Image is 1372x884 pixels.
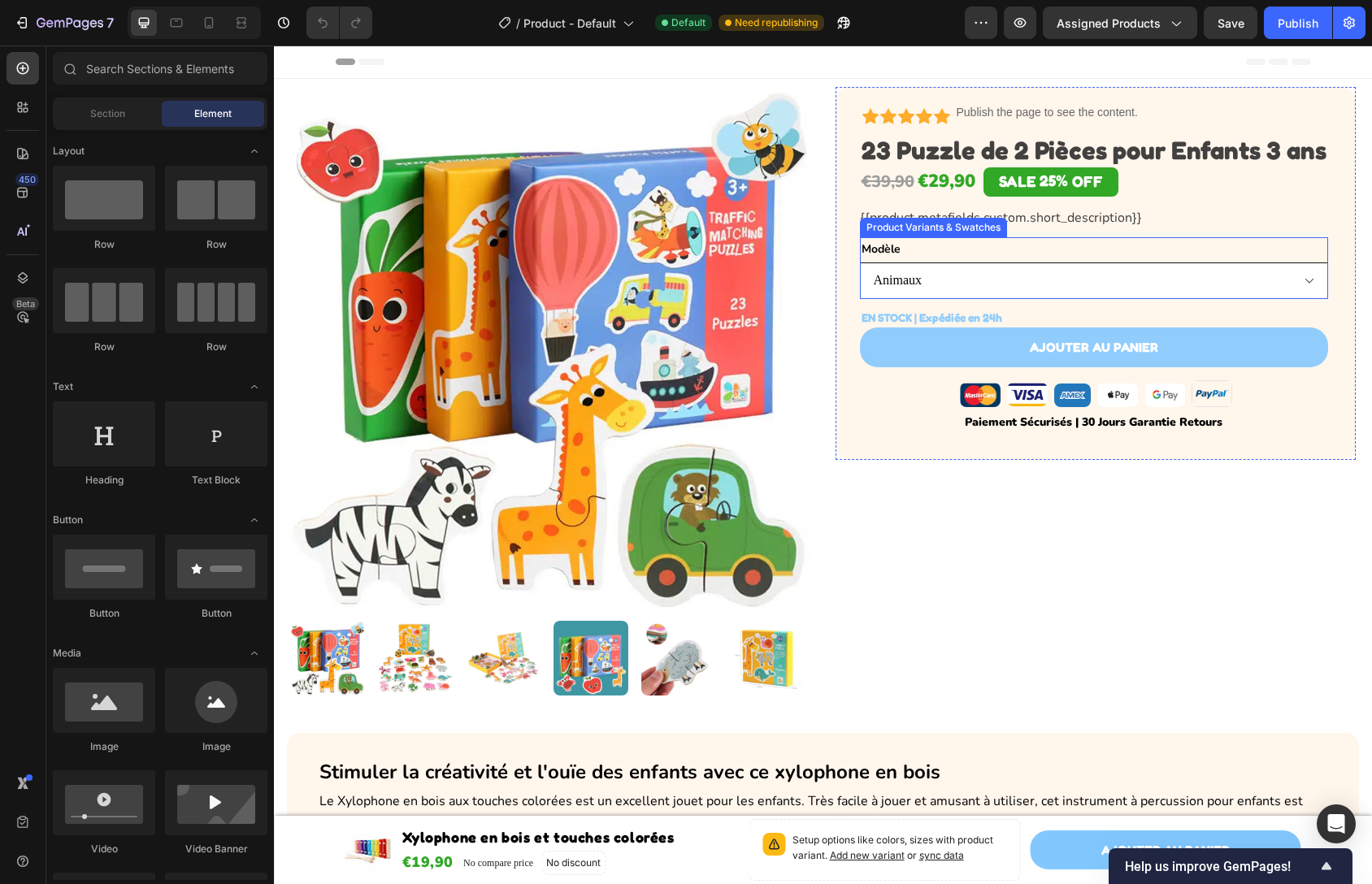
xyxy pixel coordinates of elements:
[46,747,1029,788] span: Le Xylophone en bois aux touches colorées est un excellent jouet pour les enfants. Très facile à ...
[53,52,267,84] input: Search Sections & Elements
[165,842,267,856] div: Video Banner
[511,713,666,739] : ylophone en bois
[586,120,642,153] div: €39,90
[1125,859,1317,874] span: Help us improve GemPages!
[796,125,831,145] div: OFF
[1218,16,1244,30] span: Save
[1317,804,1356,843] div: Open Intercom Messenger
[165,739,267,754] div: Image
[241,640,267,666] span: Toggle open
[455,575,530,650] img: Une boîte avec des animaux et des girafes.
[756,785,1027,825] button: AJouter au panier
[823,337,864,361] img: gempages_585840560439296707-086f34ff-0ef2-49f8-9fe4-68fc70740d68.png
[165,237,267,252] div: Row
[53,513,83,527] span: Button
[15,173,39,186] div: 450
[367,575,442,650] img: Une personne tenant un puzzle en bois avec un mouton dessus.
[53,842,155,856] div: Video
[53,340,155,354] div: Row
[631,804,690,816] span: or
[53,144,85,158] span: Layout
[90,106,125,121] span: Section
[686,337,727,361] img: gempages_585840560439296707-974e8c75-a61e-48f3-b4c7-0b1d9fddace8.png
[53,606,155,621] div: Button
[274,45,1372,884] iframe: Design area
[306,6,372,39] div: Undo/Redo
[523,15,616,32] span: Product - Default
[53,237,155,252] div: Row
[519,787,733,818] p: Setup options like colors, sizes with product variant.
[780,338,817,362] img: gempages_585840560439296707-ca246981-c91f-412b-b463-358a5de36e95.webp
[53,379,73,394] span: Text
[53,646,81,661] span: Media
[589,175,730,189] div: Product Variants & Swatches
[7,6,121,39] button: 7
[918,335,958,362] img: gempages_585840560439296707-9ad95d23-2c69-43b4-be7b-c945ede01773.webp
[586,192,628,215] legend: Modèle
[642,119,703,154] div: €29,90
[165,340,267,354] div: Row
[16,41,537,562] img: Puzzles avec animaux, girafe, zèbre et voiture.
[192,575,267,650] img: Un ensemble d'aimants animaux en bois dans une boîte.
[764,125,796,144] div: 25%
[723,125,764,145] div: SALE
[1057,15,1161,32] span: Assigned Products
[241,374,267,400] span: Toggle open
[241,138,267,164] span: Toggle open
[683,58,864,76] p: Publish the page to see the content.
[671,15,706,30] span: Default
[1204,6,1257,39] button: Save
[1125,856,1336,876] button: Show survey - Help us improve GemPages!
[165,606,267,621] div: Button
[733,337,774,361] img: gempages_585840560439296707-be28cccb-9b61-4558-ab3a-1ea6a57b6442.png
[516,15,520,32] span: /
[165,473,267,487] div: Text Block
[827,796,956,813] div: AJouter au panier
[645,804,690,816] span: sync data
[106,13,114,32] p: 7
[194,106,232,121] span: Element
[1264,6,1332,39] button: Publish
[1043,6,1197,39] button: Assigned Products
[735,15,818,30] span: Need republishing
[241,507,267,533] span: Toggle open
[1278,15,1318,32] div: Publish
[104,575,179,650] img: Un ensemble d'aimants animaux en bois dans une boîte.
[588,366,1053,387] p: Paiement Sécurisés | 30 Jours Garantie Retours
[53,473,155,487] div: Heading
[12,297,39,310] div: Beta
[586,90,1055,119] h1: 23 Puzzle de 2 Pièces pour Enfants 3 ans
[871,337,911,361] img: gempages_585840560439296707-cba509fe-49ff-4fd5-a6a8-9bbf1a52453a.png
[46,713,511,739] : Stimuler la créativité et l'ouïe des enfants avec ce x
[586,162,1055,182] div: {{product.metafields.custom.short_description}}
[588,262,728,282] p: EN STOCK | Expédiée en 24h
[756,293,884,310] div: Ajouter au panier
[586,282,1055,322] button: Ajouter au panier
[16,575,91,650] img: Puzzles avec animaux, girafe, zèbre et voiture.
[53,739,155,754] div: Image
[280,575,354,650] img: Un ensemble de puzzles pour enfants avec une girafe, une girafe, une girafe.
[556,804,631,816] span: Add new variant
